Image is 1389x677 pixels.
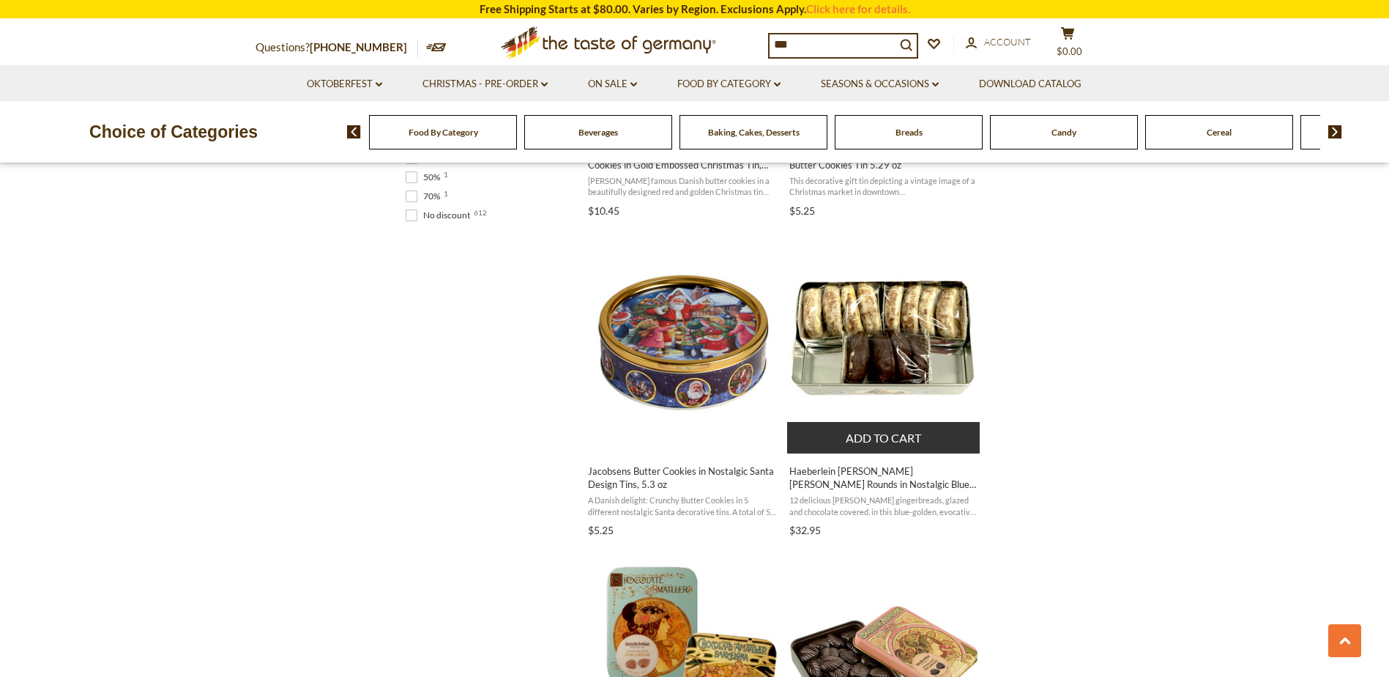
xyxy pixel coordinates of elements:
span: [PERSON_NAME] famous Danish butter cookies in a beautifully designed red and golden Christmas tin... [588,175,778,198]
span: 612 [474,209,487,216]
span: 1 [444,190,448,197]
a: Jacobsens Butter Cookies in Nostalgic Santa Design Tins, 5.3 oz [586,234,780,541]
a: Oktoberfest [307,76,382,92]
span: Account [984,36,1031,48]
a: Food By Category [409,127,478,138]
a: Account [966,34,1031,51]
a: Cereal [1207,127,1232,138]
a: On Sale [588,76,637,92]
span: 12 delicious [PERSON_NAME] gingerbreads, glazed and chocolate covered, in this blue-golden, evoca... [789,495,979,517]
button: Add to cart [787,422,980,454]
span: This decorative gift tin depicting a vintage image of a Christmas market in downtown [GEOGRAPHIC_... [789,175,979,198]
span: 70% [406,190,444,203]
span: $32.95 [789,524,821,536]
a: Candy [1051,127,1076,138]
a: Christmas - PRE-ORDER [422,76,548,92]
img: previous arrow [347,125,361,138]
span: 50% [406,171,444,184]
span: $10.45 [588,204,619,217]
a: Breads [895,127,923,138]
img: next arrow [1328,125,1342,138]
a: Beverages [578,127,618,138]
span: $5.25 [789,204,815,217]
a: Baking, Cakes, Desserts [708,127,800,138]
button: $0.00 [1046,26,1090,63]
p: Questions? [256,38,418,57]
span: $0.00 [1057,45,1082,57]
span: No discount [406,209,474,222]
a: [PHONE_NUMBER] [310,40,407,53]
span: Jacobsens Butter Cookies in Nostalgic Santa Design Tins, 5.3 oz [588,465,778,491]
span: 1 [444,171,448,178]
a: Click here for details. [806,2,910,15]
span: Haeberlein [PERSON_NAME] [PERSON_NAME] Rounds in Nostalgic Blue Gift Tin Case, 5.3 oz [789,465,979,491]
span: A Danish delight: Crunchy Butter Cookies in 5 different nostalgic Santa decorative tins. A total ... [588,495,778,517]
span: $5.25 [588,524,614,536]
a: Download Catalog [979,76,1081,92]
a: Seasons & Occasions [821,76,939,92]
a: Food By Category [677,76,781,92]
a: Haeberlein Metzger Elisen Gingerbread Rounds in Nostalgic Blue Gift Tin Case, 5.3 oz [787,234,981,541]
